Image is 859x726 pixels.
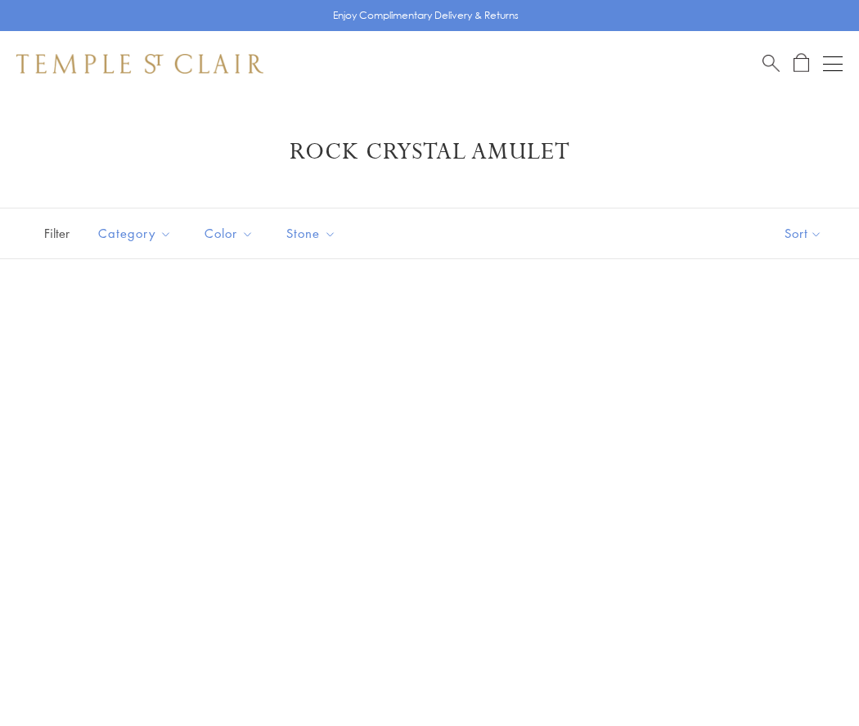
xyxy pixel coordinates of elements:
[748,208,859,258] button: Show sort by
[333,7,519,24] p: Enjoy Complimentary Delivery & Returns
[794,53,809,74] a: Open Shopping Bag
[823,54,843,74] button: Open navigation
[274,215,349,252] button: Stone
[90,223,184,244] span: Category
[41,137,818,167] h1: Rock Crystal Amulet
[86,215,184,252] button: Category
[192,215,266,252] button: Color
[762,53,780,74] a: Search
[196,223,266,244] span: Color
[16,54,263,74] img: Temple St. Clair
[278,223,349,244] span: Stone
